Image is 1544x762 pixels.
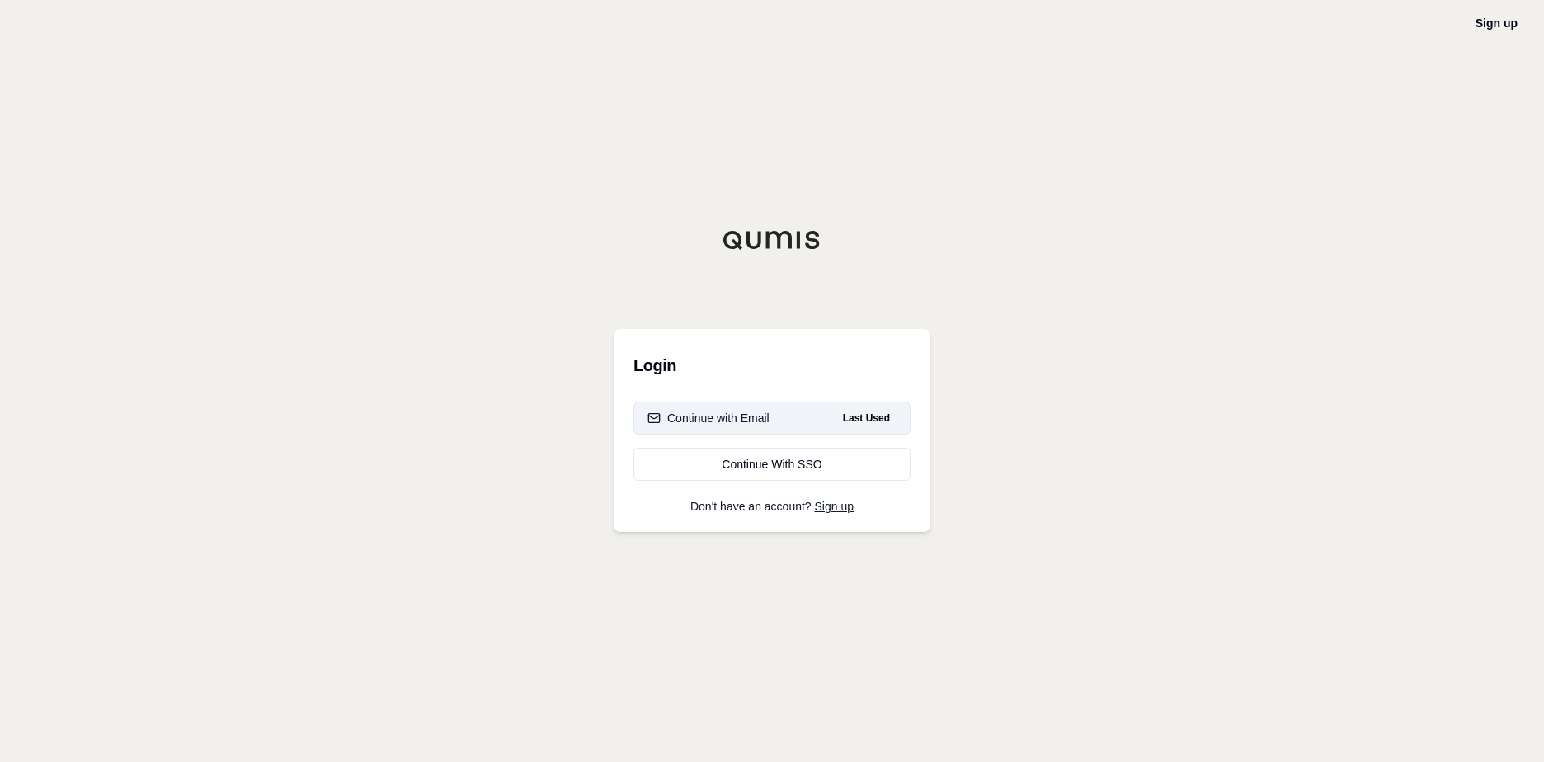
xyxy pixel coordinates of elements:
[1476,16,1518,30] a: Sign up
[633,349,911,382] h3: Login
[633,448,911,481] a: Continue With SSO
[633,501,911,512] p: Don't have an account?
[836,408,897,428] span: Last Used
[647,410,770,426] div: Continue with Email
[633,402,911,435] button: Continue with EmailLast Used
[815,500,854,513] a: Sign up
[723,230,821,250] img: Qumis
[647,456,897,473] div: Continue With SSO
